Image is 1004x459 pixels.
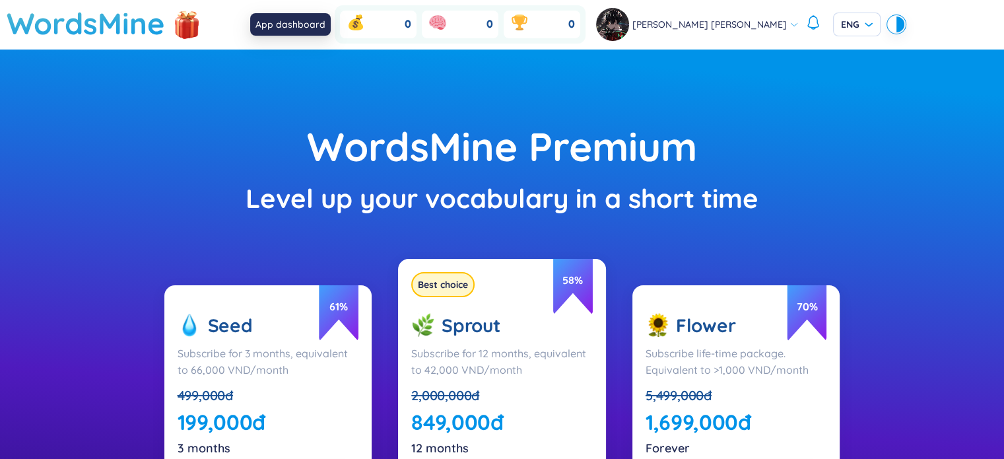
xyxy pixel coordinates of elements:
div: App dashboard [250,13,331,36]
span: [PERSON_NAME] [PERSON_NAME] [632,17,787,32]
span: 0 [568,17,575,32]
span: ENG [841,18,873,31]
span: 0 [486,17,493,32]
span: 70 % [787,279,826,341]
div: 849,000 đ [411,407,593,437]
div: 12 months [411,439,593,458]
div: Level up your vocabulary in a short time [66,178,938,219]
img: seed [178,313,201,337]
img: flashSalesIcon.a7f4f837.png [174,6,200,46]
div: Forever [646,439,827,458]
span: 61 % [319,279,358,341]
img: sprout [411,313,435,337]
div: 1,699,000 đ [646,407,827,437]
span: 0 [405,17,411,32]
div: 2,000,000 đ [411,386,593,405]
a: avatar [596,8,632,41]
div: 199,000 đ [178,407,359,437]
div: Subscribe life-time package. Equivalent to >1,000 VND/month [646,345,827,378]
div: Seed [178,313,359,337]
div: 3 months [178,439,359,458]
img: avatar [596,8,629,41]
div: 5,499,000 đ [646,386,827,405]
span: 58 % [553,252,593,315]
div: WordsMine Premium [66,116,938,178]
div: Subscribe for 12 months, equivalent to 42,000 VND/month [411,345,593,378]
div: 499,000 đ [178,386,359,405]
div: Sprout [411,300,593,337]
div: Subscribe for 3 months, equivalent to 66,000 VND/month [178,345,359,378]
div: Best choice [411,272,475,297]
div: Flower [646,313,827,337]
img: flower [646,313,669,337]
